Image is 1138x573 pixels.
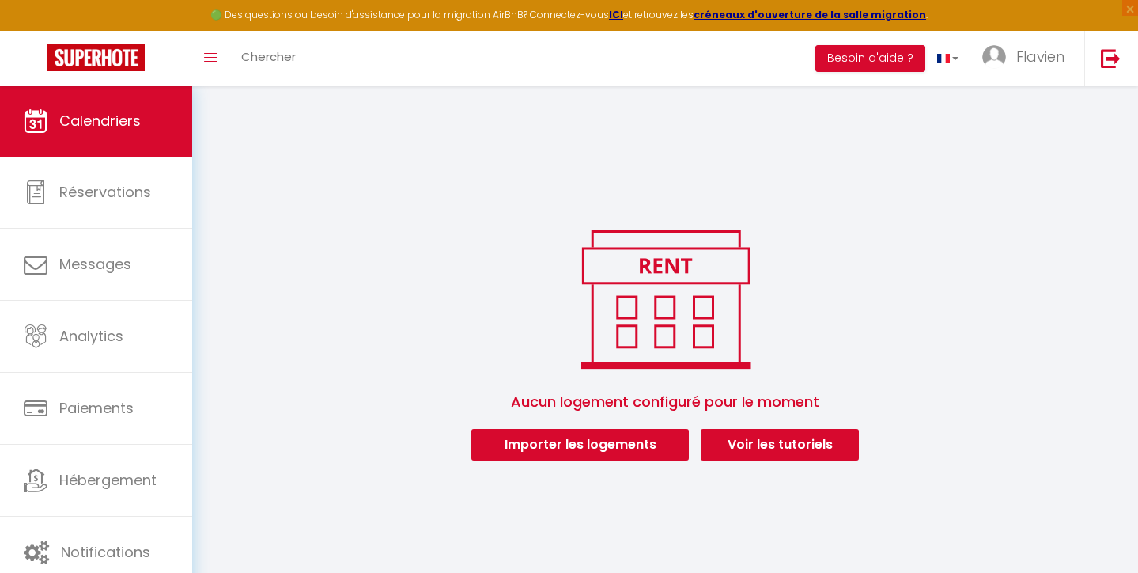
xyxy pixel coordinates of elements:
[1016,47,1064,66] span: Flavien
[59,254,131,274] span: Messages
[471,429,689,461] button: Importer les logements
[241,48,296,65] span: Chercher
[970,31,1084,86] a: ... Flavien
[982,45,1006,69] img: ...
[211,375,1119,429] span: Aucun logement configuré pour le moment
[59,398,134,418] span: Paiements
[694,8,926,21] a: créneaux d'ouverture de la salle migration
[59,182,151,202] span: Réservations
[59,470,157,490] span: Hébergement
[815,45,925,72] button: Besoin d'aide ?
[59,111,141,131] span: Calendriers
[701,429,859,461] a: Voir les tutoriels
[565,223,766,375] img: rent.png
[609,8,623,21] a: ICI
[47,44,145,71] img: Super Booking
[229,31,308,86] a: Chercher
[61,542,150,562] span: Notifications
[1101,48,1121,68] img: logout
[59,326,123,346] span: Analytics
